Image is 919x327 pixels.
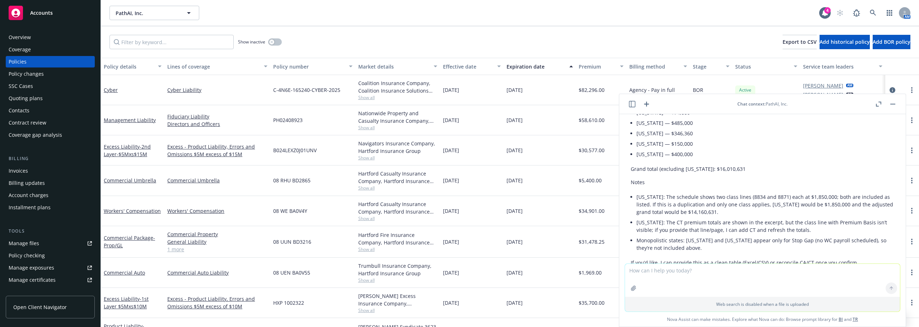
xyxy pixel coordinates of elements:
[849,6,864,20] a: Report a Bug
[104,207,161,214] a: Workers' Compensation
[507,299,523,307] span: [DATE]
[355,58,440,75] button: Market details
[866,6,880,20] a: Search
[443,63,493,70] div: Effective date
[6,3,95,23] a: Accounts
[908,116,916,125] a: more
[167,143,267,158] a: Excess - Product Liability, Errors and Omissions $5M excess of $15M
[636,139,894,149] li: [US_STATE] — $150,000
[507,116,523,124] span: [DATE]
[167,230,267,238] a: Commercial Property
[636,192,894,217] li: [US_STATE]: The schedule shows two class lines (8834 and 8871) each at $1,850,000; both are inclu...
[273,86,340,94] span: C-4N6E-165240-CYBER-2025
[109,6,199,20] button: PathAI, Inc.
[167,295,267,310] a: Excess - Product Liability, Errors and Omissions $5M excess of $10M
[273,146,317,154] span: B024LEXZ0J01UNV
[9,274,56,286] div: Manage certificates
[636,128,894,139] li: [US_STATE] — $346,360
[9,80,33,92] div: SSC Cases
[579,269,602,276] span: $1,969.00
[631,165,894,173] p: Grand total (excluding [US_STATE]): $16,010,631
[6,262,95,274] a: Manage exposures
[104,87,118,93] a: Cyber
[626,58,690,75] button: Billing method
[803,91,843,98] a: [PERSON_NAME]
[358,125,437,131] span: Show all
[6,202,95,213] a: Installment plans
[167,113,267,120] a: Fiduciary Liability
[167,269,267,276] a: Commercial Auto Liability
[507,207,523,215] span: [DATE]
[104,177,156,184] a: Commercial Umbrella
[882,6,897,20] a: Switch app
[6,286,95,298] a: Manage claims
[9,238,39,249] div: Manage files
[507,63,565,70] div: Expiration date
[358,185,437,191] span: Show all
[636,118,894,128] li: [US_STATE] — $485,000
[104,143,151,158] span: - 2nd Layer-$5Mxs$15M
[622,312,903,327] span: Nova Assist can make mistakes. Explore what Nova can do: Browse prompt library for and
[358,231,437,246] div: Hartford Fire Insurance Company, Hartford Insurance Group
[6,129,95,141] a: Coverage gap analysis
[238,39,265,45] span: Show inactive
[9,93,43,104] div: Quoting plans
[507,238,523,246] span: [DATE]
[839,316,843,322] a: BI
[273,177,311,184] span: 08 RHU BD2865
[443,146,459,154] span: [DATE]
[167,238,267,246] a: General Liability
[443,269,459,276] span: [DATE]
[358,94,437,101] span: Show all
[504,58,576,75] button: Expiration date
[737,101,765,107] span: Chat context
[579,146,605,154] span: $30,577.00
[629,63,679,70] div: Billing method
[104,143,151,158] a: Excess Liability
[824,7,831,14] div: 4
[6,105,95,116] a: Contacts
[908,206,916,215] a: more
[833,6,847,20] a: Start snowing
[6,190,95,201] a: Account charges
[9,56,27,67] div: Policies
[101,58,164,75] button: Policy details
[735,63,789,70] div: Status
[783,38,817,45] span: Export to CSV
[579,177,602,184] span: $5,400.00
[443,207,459,215] span: [DATE]
[6,177,95,189] a: Billing updates
[273,269,310,276] span: 08 UEN BA0V55
[631,178,894,186] p: Notes
[273,207,307,215] span: 08 WE BA0V4Y
[104,234,155,249] span: - Prop/GL
[9,190,48,201] div: Account charges
[13,303,67,311] span: Open Client Navigator
[358,63,429,70] div: Market details
[358,155,437,161] span: Show all
[167,246,267,253] a: 1 more
[167,86,267,94] a: Cyber Liability
[9,177,45,189] div: Billing updates
[888,86,897,94] a: circleInformation
[104,63,154,70] div: Policy details
[358,292,437,307] div: [PERSON_NAME] Excess Insurance Company, [PERSON_NAME] Insurance Group
[358,262,437,277] div: Trumbull Insurance Company, Hartford Insurance Group
[358,307,437,313] span: Show all
[109,35,234,49] input: Filter by keyword...
[443,177,459,184] span: [DATE]
[9,286,45,298] div: Manage claims
[803,82,843,89] a: [PERSON_NAME]
[579,63,616,70] div: Premium
[507,146,523,154] span: [DATE]
[6,165,95,177] a: Invoices
[443,238,459,246] span: [DATE]
[693,86,703,94] span: BOR
[9,68,44,80] div: Policy changes
[440,58,504,75] button: Effective date
[803,63,874,70] div: Service team leaders
[9,250,45,261] div: Policy checking
[270,58,355,75] button: Policy number
[9,44,31,55] div: Coverage
[738,87,752,93] span: Active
